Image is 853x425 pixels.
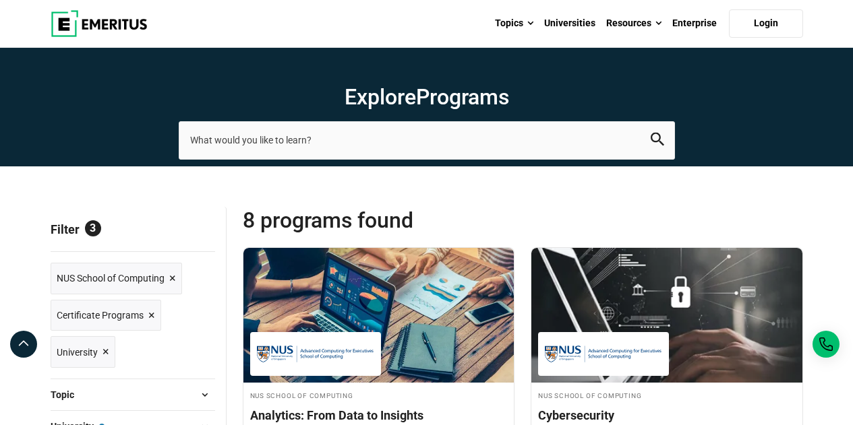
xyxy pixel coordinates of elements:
span: 8 Programs found [243,207,523,234]
a: Login [729,9,803,38]
button: Topic [51,385,215,405]
h4: Analytics: From Data to Insights [250,407,508,424]
h4: NUS School of Computing [250,389,508,401]
img: NUS School of Computing [545,339,662,369]
a: Reset all [173,222,215,240]
span: Certificate Programs [57,308,144,323]
a: search [651,136,664,149]
input: search-page [179,121,675,159]
h4: Cybersecurity [538,407,796,424]
span: 3 [85,220,101,236]
span: × [102,342,109,362]
span: University [57,345,98,360]
span: × [148,306,155,325]
h1: Explore [179,84,675,110]
p: Filter [51,207,215,251]
a: NUS School of Computing × [51,263,182,294]
h4: NUS School of Computing [538,389,796,401]
img: NUS School of Computing [257,339,374,369]
img: Analytics: From Data to Insights | Online Business Analytics Course [243,248,514,383]
a: University × [51,336,115,368]
span: NUS School of Computing [57,271,165,286]
span: Programs [416,84,509,110]
img: Cybersecurity | Online Cybersecurity Course [531,248,802,383]
a: Certificate Programs × [51,300,161,331]
span: × [169,269,176,288]
button: search [651,133,664,148]
span: Topic [51,387,85,402]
